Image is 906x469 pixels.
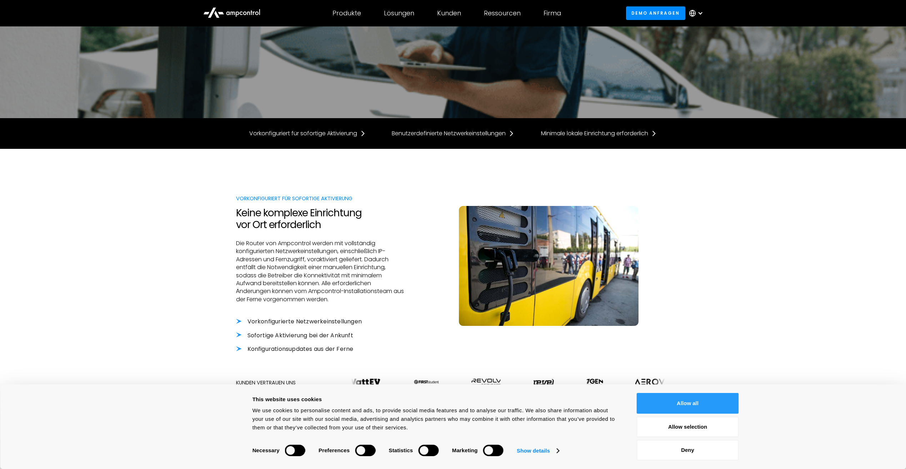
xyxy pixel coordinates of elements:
[332,9,361,17] div: Produkte
[236,318,405,326] li: Vorkonfigurierte Netzwerkeinstellungen
[541,130,648,137] div: Minimale lokale Einrichtung erforderlich
[236,195,405,202] div: Vorkonfiguriert für sofortige Aktivierung
[544,9,561,17] div: Firma
[437,9,461,17] div: Kunden
[236,332,405,339] li: Sofortige Aktivierung bei der Ankunft
[626,6,685,20] a: Demo anfragen
[389,447,413,453] strong: Statistics
[384,9,414,17] div: Lösungen
[236,239,405,303] p: Die Router von Ampcontrol werden mit vollständig konfigurierten Netzwerkeinstellungen, einschließ...
[252,395,621,404] div: This website uses cookies
[637,440,739,460] button: Deny
[236,207,405,231] h2: Keine komplexe Einrichtung vor Ort erforderlich
[252,447,280,453] strong: Necessary
[236,345,405,353] li: Konfigurationsupdates aus der Ferne
[637,393,739,414] button: Allow all
[452,447,478,453] strong: Marketing
[392,130,514,137] a: Benutzerdefinierte Netzwerkeinstellungen
[249,130,366,137] a: Vorkonfiguriert für sofortige Aktivierung
[541,130,657,137] a: Minimale lokale Einrichtung erforderlich
[252,406,621,432] div: We use cookies to personalise content and ads, to provide social media features and to analyse ou...
[249,130,357,137] div: Vorkonfiguriert für sofortige Aktivierung
[484,9,521,17] div: Ressourcen
[517,445,559,456] a: Show details
[236,379,340,395] div: Kunden vertrauen uns Branchenübergreifend
[637,417,739,437] button: Allow selection
[392,130,506,137] div: Benutzerdefinierte Netzwerkeinstellungen
[319,447,350,453] strong: Preferences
